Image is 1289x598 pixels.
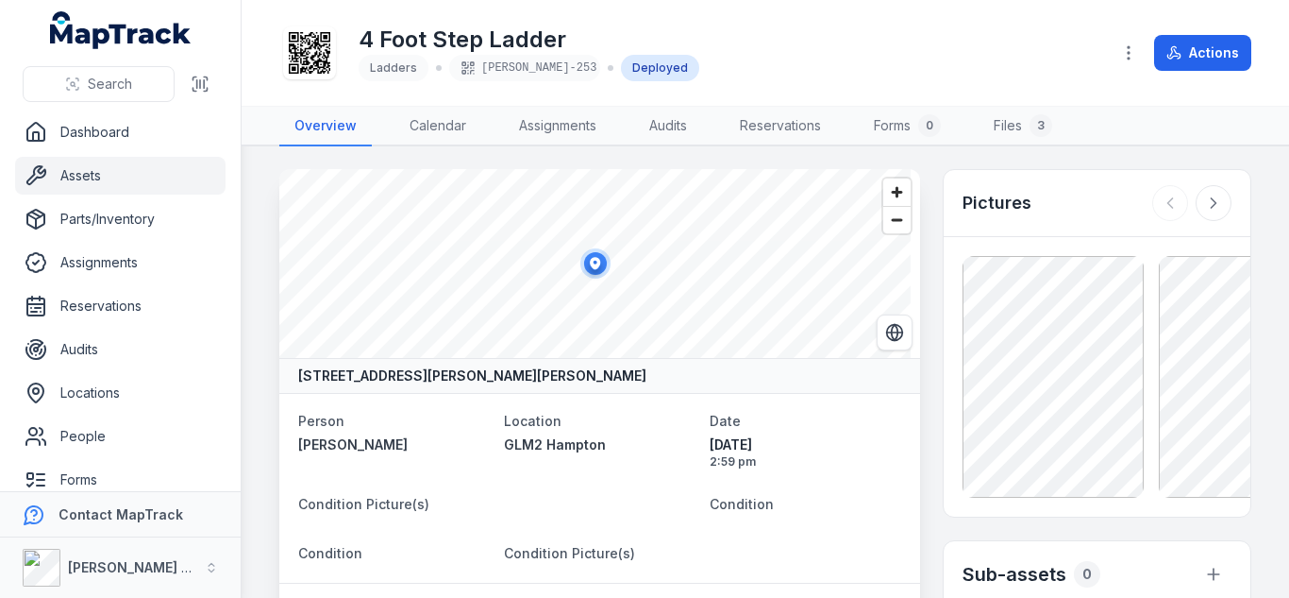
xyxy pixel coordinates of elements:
canvas: Map [279,169,911,358]
a: Audits [15,331,226,368]
a: Audits [634,107,702,146]
h3: Pictures [963,190,1031,216]
span: Date [710,413,741,429]
span: Search [88,75,132,94]
strong: [PERSON_NAME] Air [68,559,199,575]
a: Assignments [15,244,226,282]
a: Reservations [725,107,836,146]
a: GLM2 Hampton [504,436,695,454]
button: Switch to Satellite View [877,315,912,350]
a: Reservations [15,287,226,325]
a: Overview [279,107,372,146]
span: [DATE] [710,436,900,454]
span: Location [504,413,561,429]
h2: Sub-assets [963,561,1066,588]
a: [PERSON_NAME] [298,436,489,454]
div: Deployed [621,55,699,81]
div: 0 [918,114,941,137]
div: 3 [1030,114,1052,137]
a: Files3 [979,107,1067,146]
span: 2:59 pm [710,454,900,470]
button: Zoom out [883,206,911,233]
span: GLM2 Hampton [504,436,606,453]
strong: [STREET_ADDRESS][PERSON_NAME][PERSON_NAME] [298,367,646,385]
time: 25/07/2025, 2:59:44 pm [710,436,900,470]
span: Condition [298,545,362,561]
a: Assignments [504,107,611,146]
span: Condition Picture(s) [504,545,635,561]
button: Zoom in [883,179,911,206]
a: Forms [15,461,226,499]
a: Assets [15,157,226,195]
button: Actions [1154,35,1251,71]
span: Person [298,413,344,429]
a: MapTrack [50,11,192,49]
a: Locations [15,374,226,412]
span: Condition Picture(s) [298,496,429,512]
a: Dashboard [15,113,226,151]
span: Ladders [370,60,417,75]
a: People [15,418,226,455]
h1: 4 Foot Step Ladder [359,25,699,55]
button: Search [23,66,175,102]
a: Forms0 [859,107,956,146]
strong: Contact MapTrack [59,506,183,522]
div: 0 [1074,561,1100,588]
a: Parts/Inventory [15,200,226,238]
a: Calendar [394,107,481,146]
span: Condition [710,496,774,512]
div: [PERSON_NAME]-253 [449,55,600,81]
